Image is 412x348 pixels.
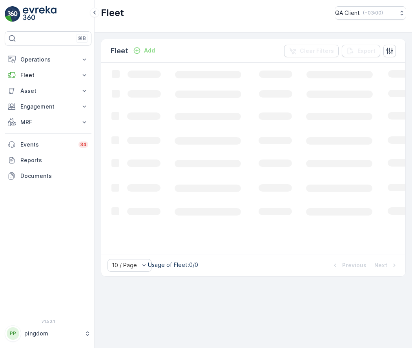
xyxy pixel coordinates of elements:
[5,6,20,22] img: logo
[20,71,76,79] p: Fleet
[284,45,339,57] button: Clear Filters
[335,6,406,20] button: QA Client(+03:00)
[144,47,155,54] p: Add
[7,327,19,340] div: PP
[20,156,88,164] p: Reports
[24,330,80,337] p: pingdom
[5,137,91,152] a: Events34
[148,261,198,269] p: Usage of Fleet : 0/0
[342,45,380,57] button: Export
[374,261,387,269] p: Next
[20,141,74,149] p: Events
[342,261,366,269] p: Previous
[5,83,91,99] button: Asset
[80,141,87,148] p: 34
[20,103,76,111] p: Engagement
[5,152,91,168] a: Reports
[5,67,91,83] button: Fleet
[101,7,124,19] p: Fleet
[363,10,383,16] p: ( +03:00 )
[20,56,76,63] p: Operations
[5,114,91,130] button: MRF
[5,325,91,342] button: PPpingdom
[374,261,399,270] button: Next
[130,46,158,55] button: Add
[5,99,91,114] button: Engagement
[5,52,91,67] button: Operations
[335,9,360,17] p: QA Client
[78,35,86,42] p: ⌘B
[5,319,91,324] span: v 1.50.1
[330,261,367,270] button: Previous
[111,45,128,56] p: Fleet
[357,47,376,55] p: Export
[300,47,334,55] p: Clear Filters
[20,118,76,126] p: MRF
[23,6,57,22] img: logo_light-DOdMpM7g.png
[20,172,88,180] p: Documents
[20,87,76,95] p: Asset
[5,168,91,184] a: Documents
